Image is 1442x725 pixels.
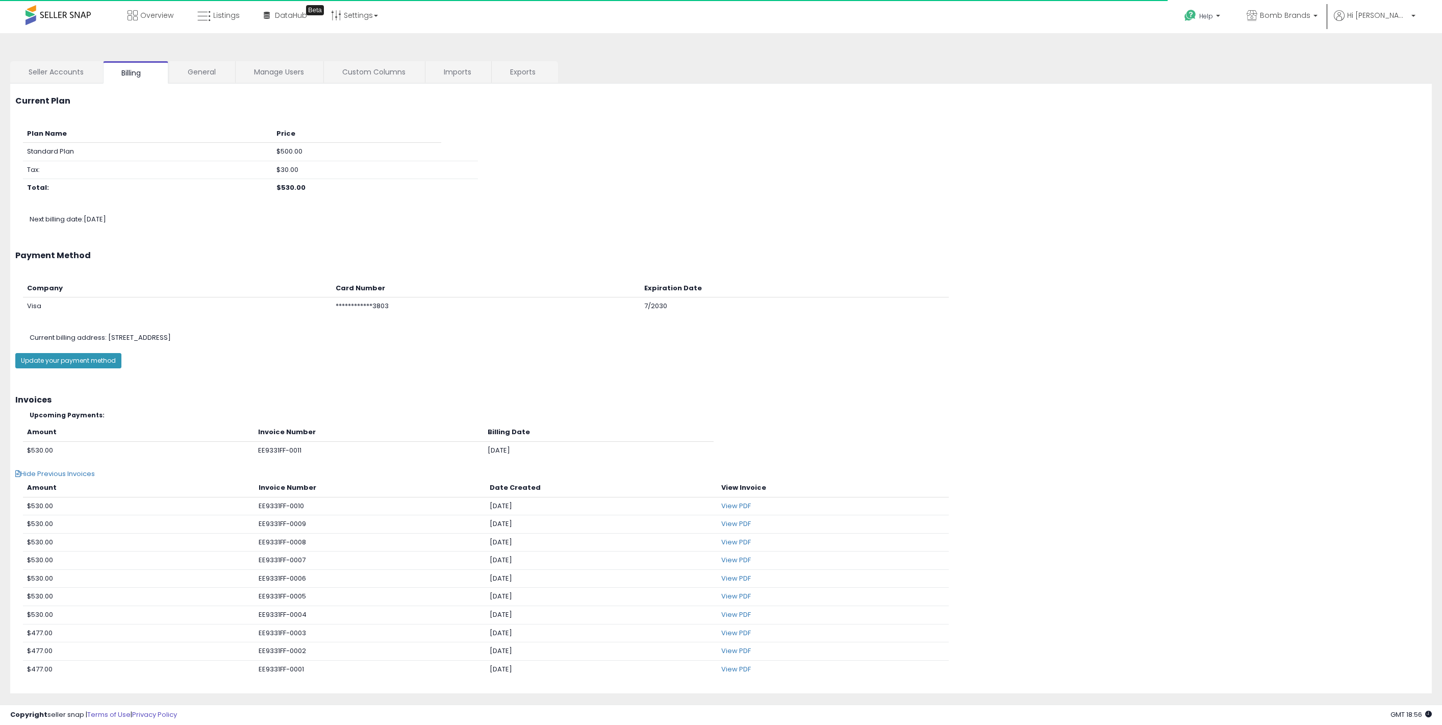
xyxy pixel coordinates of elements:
[640,297,949,315] td: 7/2030
[213,10,240,20] span: Listings
[306,5,324,15] div: Tooltip anchor
[486,569,717,588] td: [DATE]
[721,537,751,547] a: View PDF
[275,10,307,20] span: DataHub
[255,660,486,678] td: EE9331FF-0001
[717,479,949,497] th: View Invoice
[254,423,484,441] th: Invoice Number
[721,501,751,511] a: View PDF
[272,125,441,143] th: Price
[255,533,486,552] td: EE9331FF-0008
[255,606,486,624] td: EE9331FF-0004
[23,515,255,534] td: $530.00
[15,353,121,368] button: Update your payment method
[10,710,177,720] div: seller snap | |
[30,333,107,342] span: Current billing address:
[486,497,717,515] td: [DATE]
[23,533,255,552] td: $530.00
[255,588,486,606] td: EE9331FF-0005
[332,280,640,297] th: Card Number
[486,624,717,642] td: [DATE]
[721,573,751,583] a: View PDF
[721,628,751,638] a: View PDF
[486,515,717,534] td: [DATE]
[721,591,751,601] a: View PDF
[486,606,717,624] td: [DATE]
[23,143,272,161] td: Standard Plan
[23,642,255,661] td: $477.00
[10,61,102,83] a: Seller Accounts
[236,61,322,83] a: Manage Users
[640,280,949,297] th: Expiration Date
[23,624,255,642] td: $477.00
[1184,9,1197,22] i: Get Help
[1334,10,1415,33] a: Hi [PERSON_NAME]
[30,412,1427,418] h5: Upcoming Payments:
[1176,2,1230,33] a: Help
[255,569,486,588] td: EE9331FF-0006
[169,61,234,83] a: General
[23,441,254,459] td: $530.00
[132,710,177,719] a: Privacy Policy
[486,552,717,570] td: [DATE]
[23,569,255,588] td: $530.00
[721,555,751,565] a: View PDF
[486,642,717,661] td: [DATE]
[1199,12,1213,20] span: Help
[27,183,49,192] b: Total:
[87,710,131,719] a: Terms of Use
[721,519,751,529] a: View PDF
[255,624,486,642] td: EE9331FF-0003
[23,588,255,606] td: $530.00
[23,161,272,179] td: Tax:
[492,61,557,83] a: Exports
[486,588,717,606] td: [DATE]
[486,660,717,678] td: [DATE]
[721,646,751,656] a: View PDF
[721,664,751,674] a: View PDF
[1390,710,1432,719] span: 2025-09-10 18:56 GMT
[486,533,717,552] td: [DATE]
[15,251,1427,260] h3: Payment Method
[15,469,95,479] span: Hide Previous Invoices
[272,161,441,179] td: $30.00
[255,497,486,515] td: EE9331FF-0010
[324,61,424,83] a: Custom Columns
[255,552,486,570] td: EE9331FF-0007
[23,125,272,143] th: Plan Name
[254,441,484,459] td: EE9331FF-0011
[272,143,441,161] td: $500.00
[276,183,306,192] b: $530.00
[1260,10,1310,20] span: Bomb Brands
[15,96,1427,106] h3: Current Plan
[103,61,168,84] a: Billing
[255,479,486,497] th: Invoice Number
[721,610,751,619] a: View PDF
[23,423,254,441] th: Amount
[484,423,713,441] th: Billing Date
[23,280,332,297] th: Company
[23,660,255,678] td: $477.00
[425,61,490,83] a: Imports
[23,606,255,624] td: $530.00
[1347,10,1408,20] span: Hi [PERSON_NAME]
[484,441,713,459] td: [DATE]
[23,552,255,570] td: $530.00
[140,10,173,20] span: Overview
[10,710,47,719] strong: Copyright
[486,479,717,497] th: Date Created
[23,297,332,315] td: Visa
[255,515,486,534] td: EE9331FF-0009
[23,497,255,515] td: $530.00
[255,642,486,661] td: EE9331FF-0002
[23,479,255,497] th: Amount
[15,395,1427,405] h3: Invoices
